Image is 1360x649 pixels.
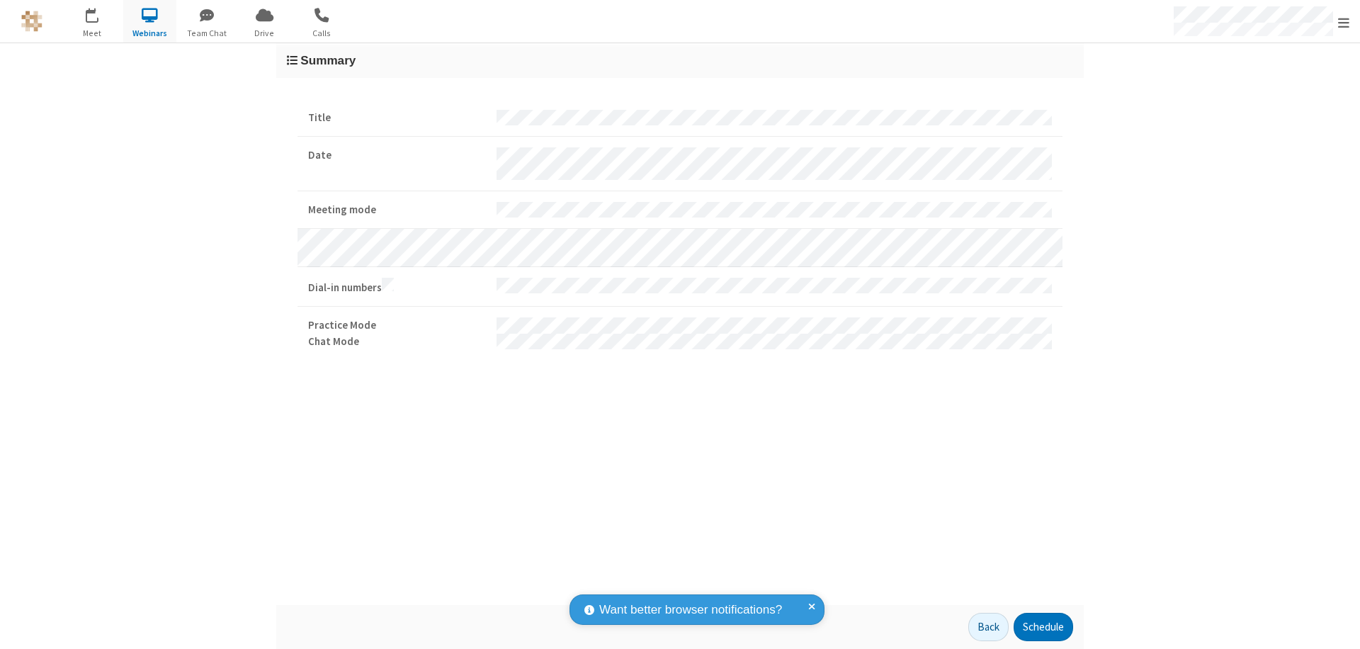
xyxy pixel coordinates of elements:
strong: Title [308,110,486,126]
span: Webinars [123,27,176,40]
strong: Dial-in numbers [308,278,486,296]
strong: Chat Mode [308,334,486,350]
span: Calls [295,27,348,40]
span: Team Chat [181,27,234,40]
button: Schedule [1014,613,1073,641]
strong: Meeting mode [308,202,486,218]
div: 7 [96,8,105,18]
span: Meet [66,27,119,40]
span: Want better browser notifications? [599,601,782,619]
button: Back [968,613,1009,641]
span: Drive [238,27,291,40]
span: Summary [300,53,356,67]
strong: Date [308,147,486,164]
strong: Practice Mode [308,317,486,334]
img: QA Selenium DO NOT DELETE OR CHANGE [21,11,42,32]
